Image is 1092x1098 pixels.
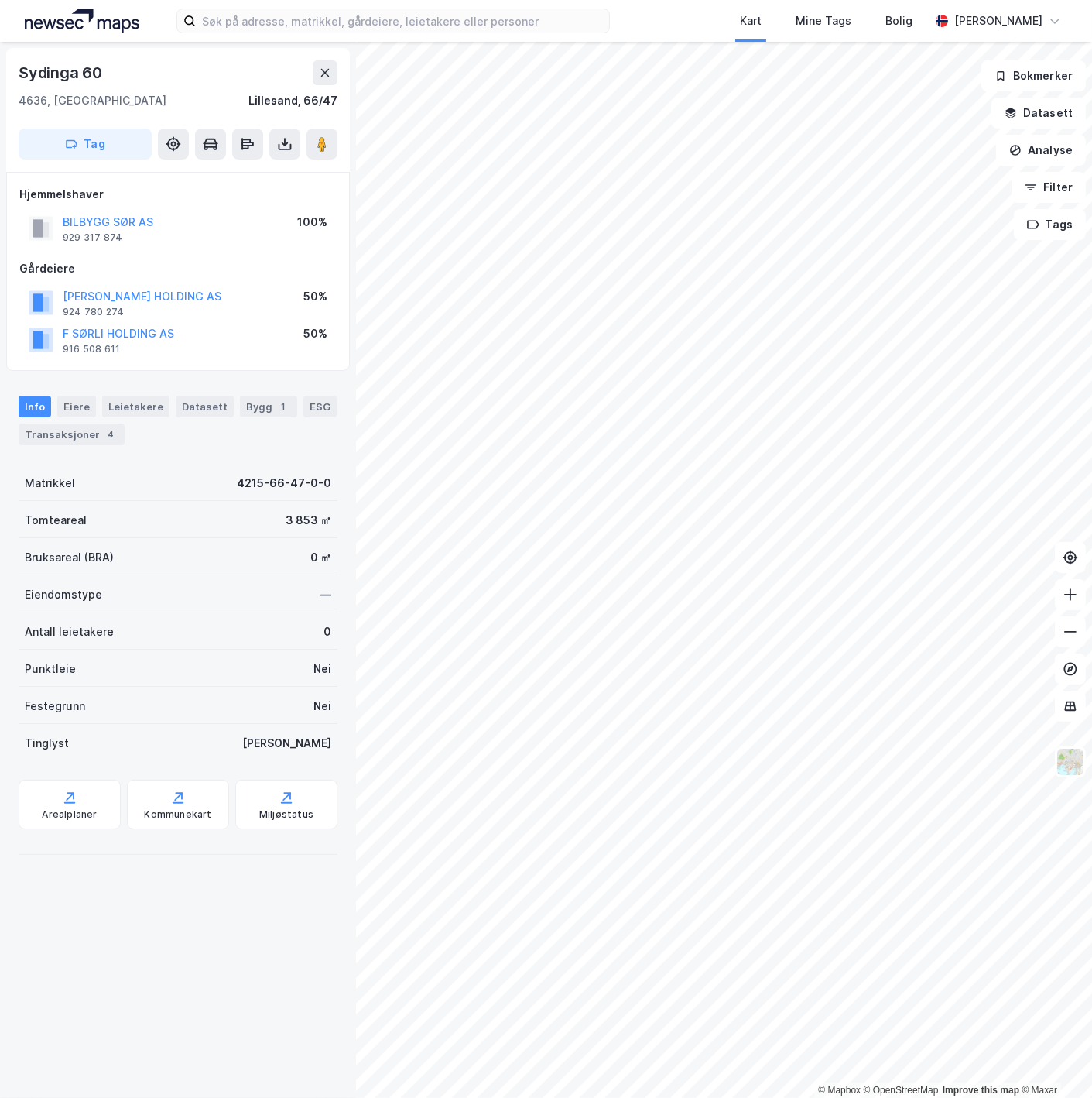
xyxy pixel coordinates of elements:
div: Arealplaner [42,808,97,821]
img: Z [1056,747,1085,777]
div: 0 ㎡ [310,548,331,567]
input: Søk på adresse, matrikkel, gårdeiere, leietakere eller personer [196,9,609,33]
button: Filter [1012,172,1086,203]
div: Eiere [57,396,96,417]
div: [PERSON_NAME] [242,734,331,753]
div: [PERSON_NAME] [954,12,1042,30]
button: Tag [19,129,152,160]
div: 1 [276,399,291,414]
div: Matrikkel [25,474,75,492]
div: Gårdeiere [19,259,337,278]
div: 4215-66-47-0-0 [237,474,331,492]
div: Datasett [176,396,234,417]
div: 3 853 ㎡ [286,511,331,530]
img: logo.a4113a55bc3d86da70a041830d287a7e.svg [25,9,139,33]
iframe: Chat Widget [1015,1024,1092,1098]
button: Tags [1014,209,1086,240]
div: Kart [740,12,762,30]
div: Bolig [885,12,912,30]
div: 4636, [GEOGRAPHIC_DATA] [19,91,166,110]
div: Info [19,396,51,417]
div: 100% [297,213,327,232]
div: Tomteareal [25,511,87,530]
div: Nei [313,697,331,715]
div: 50% [303,324,327,343]
div: Kontrollprogram for chat [1015,1024,1092,1098]
button: Datasett [991,98,1086,129]
div: Sydinga 60 [19,60,105,85]
div: 0 [323,623,331,641]
div: Eiendomstype [25,585,102,604]
div: Miljøstatus [259,808,313,821]
div: Kommunekart [144,808,211,821]
div: 929 317 874 [63,232,122,244]
div: — [320,585,331,604]
a: Improve this map [943,1085,1019,1096]
div: Antall leietakere [25,623,114,641]
div: Leietakere [102,396,169,417]
div: Hjemmelshaver [19,185,337,204]
div: Mine Tags [796,12,851,30]
button: Analyse [996,135,1086,166]
div: ESG [303,396,337,417]
div: Lillesand, 66/47 [248,91,337,110]
button: Bokmerker [981,60,1086,91]
div: Festegrunn [25,697,85,715]
div: Bygg [240,396,297,417]
div: 916 508 611 [63,343,120,355]
div: Tinglyst [25,734,69,753]
div: Bruksareal (BRA) [25,548,114,567]
div: 924 780 274 [63,306,124,318]
a: Mapbox [818,1085,861,1096]
div: Transaksjoner [19,424,125,445]
div: Punktleie [25,660,76,678]
a: OpenStreetMap [864,1085,939,1096]
div: 50% [303,287,327,306]
div: Nei [313,660,331,678]
div: 4 [103,427,118,442]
